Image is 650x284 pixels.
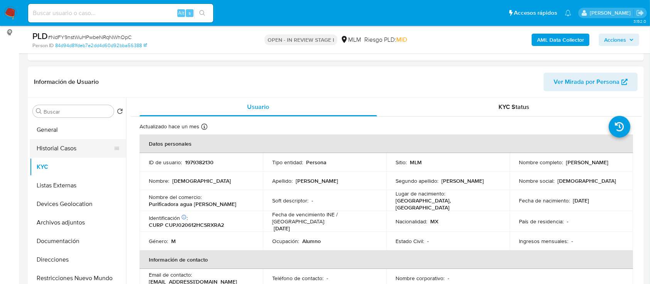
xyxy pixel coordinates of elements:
p: Ingresos mensuales : [519,238,568,245]
p: - [567,218,568,225]
span: s [189,9,191,17]
p: [DEMOGRAPHIC_DATA] [172,177,231,184]
p: País de residencia : [519,218,564,225]
a: Notificaciones [565,10,571,16]
p: Segundo apellido : [396,177,438,184]
span: Usuario [247,102,269,111]
p: Nombre corporativo : [396,275,445,282]
th: Información de contacto [140,250,633,269]
button: search-icon [194,8,210,19]
button: Direcciones [30,250,126,269]
p: Nacionalidad : [396,218,427,225]
p: Sitio : [396,159,407,166]
p: [DEMOGRAPHIC_DATA] [557,177,616,184]
p: OPEN - IN REVIEW STAGE I [264,34,337,45]
a: 84d94d81fdeb7e2dd4d60d92bba56388 [55,42,147,49]
button: Documentación [30,232,126,250]
p: [DATE] [573,197,589,204]
button: General [30,121,126,139]
p: - [327,275,328,282]
p: MLM [410,159,422,166]
p: Lugar de nacimiento : [396,190,445,197]
span: 3.152.0 [633,18,646,24]
button: Acciones [599,34,639,46]
p: alan.cervantesmartinez@mercadolibre.com.mx [590,9,633,17]
p: Nombre : [149,177,169,184]
span: Accesos rápidos [514,9,557,17]
p: Género : [149,238,168,245]
button: Ver Mirada por Persona [544,73,638,91]
a: Salir [636,9,644,17]
span: Riesgo PLD: [364,36,407,44]
p: - [448,275,449,282]
span: Acciones [604,34,626,46]
p: MX [430,218,438,225]
b: PLD [32,30,48,42]
p: Fecha de nacimiento : [519,197,570,204]
p: Persona [306,159,327,166]
p: - [312,197,313,204]
span: KYC Status [498,102,529,111]
button: Devices Geolocation [30,195,126,213]
p: Teléfono de contacto : [272,275,323,282]
h1: Información de Usuario [34,78,99,86]
p: Tipo entidad : [272,159,303,166]
p: [DATE] [274,225,290,232]
button: Buscar [36,108,42,114]
p: Estado Civil : [396,238,424,245]
button: AML Data Collector [532,34,589,46]
input: Buscar [44,108,111,115]
span: # NdFY9nstWuHPwbeNRqNWhOpC [48,33,131,41]
p: M [171,238,176,245]
button: KYC [30,158,126,176]
p: [PERSON_NAME] [296,177,338,184]
p: CURP CUPJ020612HCSRXRA2 [149,221,224,228]
span: Ver Mirada por Persona [554,73,620,91]
button: Listas Externas [30,176,126,195]
p: Identificación : [149,214,188,221]
p: Soft descriptor : [272,197,308,204]
b: Person ID [32,42,54,49]
p: Actualizado hace un mes [140,123,199,130]
p: ID de usuario : [149,159,182,166]
button: Archivos adjuntos [30,213,126,232]
p: [GEOGRAPHIC_DATA], [GEOGRAPHIC_DATA] [396,197,497,211]
p: - [427,238,429,245]
span: Alt [178,9,184,17]
p: [PERSON_NAME] [441,177,484,184]
span: MID [396,35,407,44]
p: [PERSON_NAME] [566,159,608,166]
p: Nombre completo : [519,159,563,166]
p: 1979382130 [185,159,214,166]
div: MLM [340,36,361,44]
p: Alumno [302,238,321,245]
p: Purificadora agua [PERSON_NAME] [149,201,236,207]
p: Apellido : [272,177,293,184]
button: Historial Casos [30,139,120,158]
button: Volver al orden por defecto [117,108,123,117]
input: Buscar usuario o caso... [28,8,213,18]
p: Ocupación : [272,238,299,245]
th: Datos personales [140,134,633,153]
p: - [571,238,573,245]
p: Nombre del comercio : [149,194,202,201]
p: Email de contacto : [149,271,192,278]
p: Fecha de vencimiento INE / [GEOGRAPHIC_DATA] : [272,211,377,225]
p: Nombre social : [519,177,554,184]
b: AML Data Collector [537,34,584,46]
